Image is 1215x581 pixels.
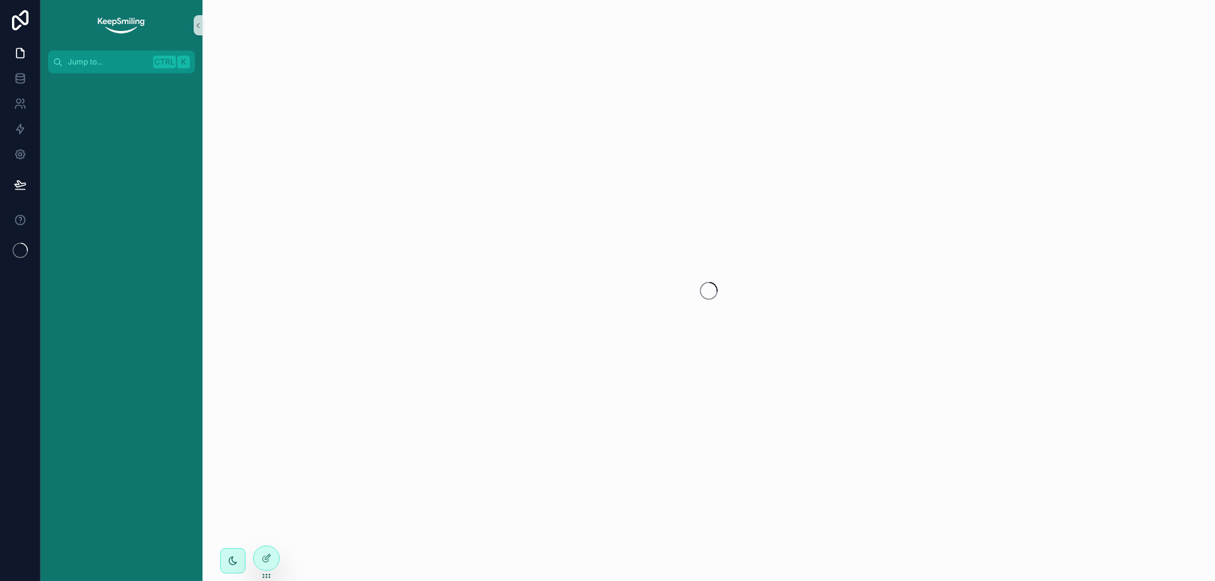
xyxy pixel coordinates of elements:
span: K [178,57,189,67]
button: Jump to...CtrlK [48,51,195,73]
span: Ctrl [153,56,176,68]
div: scrollable content [40,73,202,96]
img: App logo [96,15,146,35]
span: Jump to... [68,57,148,67]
